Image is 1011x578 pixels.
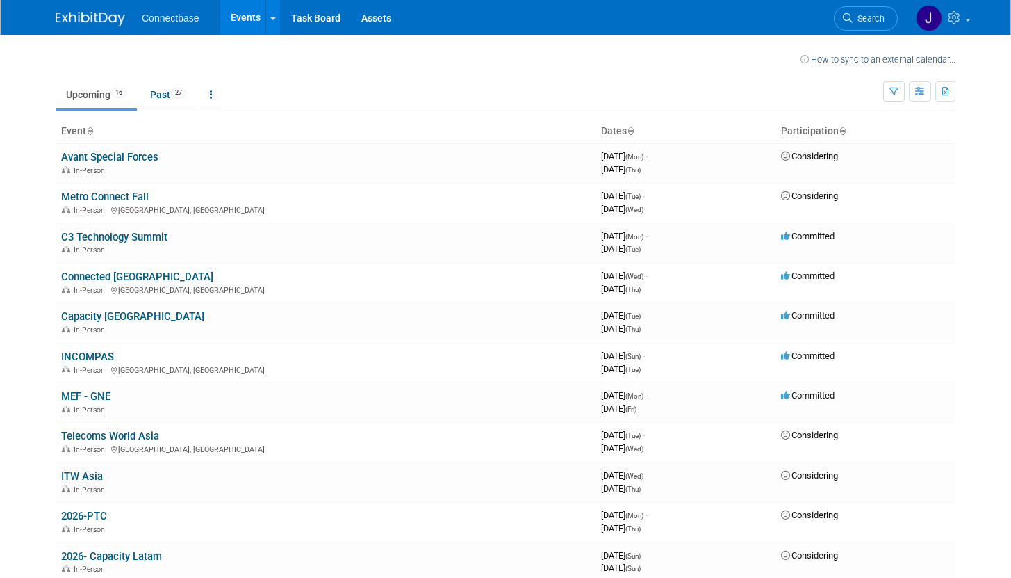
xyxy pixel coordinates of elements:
span: 16 [111,88,126,98]
a: MEF - GNE [61,390,110,403]
span: In-Person [74,525,109,534]
span: Search [853,13,885,24]
span: In-Person [74,485,109,495]
span: (Tue) [625,246,641,253]
span: [DATE] [601,284,641,294]
span: (Thu) [625,166,641,174]
a: Metro Connect Fall [61,191,149,203]
span: - [643,430,645,440]
span: (Mon) [625,392,643,400]
span: [DATE] [601,430,645,440]
img: In-Person Event [62,565,70,572]
span: (Fri) [625,406,636,413]
span: - [643,191,645,201]
span: - [646,470,648,481]
span: - [643,310,645,321]
span: [DATE] [601,243,641,254]
span: - [646,151,648,161]
a: 2026- Capacity Latam [61,550,162,563]
div: [GEOGRAPHIC_DATA], [GEOGRAPHIC_DATA] [61,443,590,454]
span: (Sun) [625,565,641,572]
span: (Tue) [625,432,641,440]
span: Considering [781,430,838,440]
span: Committed [781,271,835,281]
span: - [646,271,648,281]
span: [DATE] [601,271,648,281]
span: Committed [781,310,835,321]
a: ITW Asia [61,470,103,483]
span: (Mon) [625,153,643,161]
a: Capacity [GEOGRAPHIC_DATA] [61,310,204,323]
span: In-Person [74,206,109,215]
span: (Tue) [625,366,641,374]
span: [DATE] [601,364,641,374]
span: (Tue) [625,193,641,200]
span: (Wed) [625,273,643,280]
span: In-Person [74,326,109,335]
div: [GEOGRAPHIC_DATA], [GEOGRAPHIC_DATA] [61,204,590,215]
span: [DATE] [601,470,648,481]
span: [DATE] [601,523,641,533]
a: Sort by Event Name [86,125,93,136]
span: - [643,550,645,561]
span: - [646,510,648,520]
span: (Wed) [625,206,643,214]
span: Connectbase [142,13,199,24]
a: INCOMPAS [61,351,114,363]
a: Telecoms World Asia [61,430,159,442]
img: ExhibitDay [56,12,125,26]
span: Committed [781,390,835,401]
span: [DATE] [601,204,643,214]
img: In-Person Event [62,286,70,293]
span: [DATE] [601,151,648,161]
img: In-Person Event [62,366,70,373]
img: In-Person Event [62,246,70,252]
span: (Thu) [625,485,641,493]
span: [DATE] [601,483,641,494]
span: [DATE] [601,510,648,520]
div: [GEOGRAPHIC_DATA], [GEOGRAPHIC_DATA] [61,364,590,375]
span: - [646,231,648,241]
span: - [643,351,645,361]
a: C3 Technology Summit [61,231,167,243]
span: (Thu) [625,286,641,294]
img: In-Person Event [62,406,70,412]
span: Committed [781,231,835,241]
span: Considering [781,510,838,520]
span: In-Person [74,565,109,574]
span: [DATE] [601,550,645,561]
span: Considering [781,191,838,201]
a: Upcoming16 [56,81,137,108]
span: [DATE] [601,563,641,573]
a: Past27 [140,81,197,108]
th: Dates [595,120,775,143]
img: In-Person Event [62,445,70,452]
a: Sort by Participation Type [839,125,846,136]
span: (Mon) [625,512,643,520]
span: Considering [781,550,838,561]
a: 2026-PTC [61,510,107,522]
th: Participation [775,120,955,143]
span: In-Person [74,366,109,375]
span: (Thu) [625,326,641,333]
span: (Wed) [625,472,643,480]
span: (Wed) [625,445,643,453]
span: In-Person [74,246,109,255]
div: [GEOGRAPHIC_DATA], [GEOGRAPHIC_DATA] [61,284,590,295]
img: In-Person Event [62,166,70,173]
a: Sort by Start Date [627,125,634,136]
a: Avant Special Forces [61,151,158,163]
a: Connected [GEOGRAPHIC_DATA] [61,271,213,283]
span: (Tue) [625,312,641,320]
img: In-Person Event [62,206,70,213]
img: In-Person Event [62,326,70,332]
th: Event [56,120,595,143]
span: [DATE] [601,310,645,321]
span: (Sun) [625,353,641,360]
span: [DATE] [601,390,648,401]
span: Considering [781,151,838,161]
span: (Thu) [625,525,641,533]
span: (Sun) [625,552,641,560]
img: In-Person Event [62,525,70,532]
span: Committed [781,351,835,361]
